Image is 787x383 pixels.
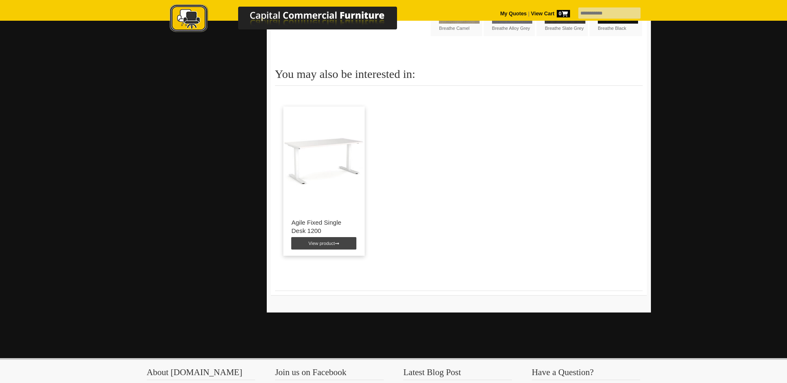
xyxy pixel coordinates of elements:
[283,107,365,210] img: Agile Fixed Single Desk 1200
[292,218,357,235] p: Agile Fixed Single Desk 1200
[500,11,527,17] a: My Quotes
[147,4,437,37] a: Capital Commercial Furniture Logo
[531,11,570,17] strong: View Cart
[532,368,641,380] h3: Have a Question?
[557,10,570,17] span: 0
[529,11,570,17] a: View Cart0
[275,368,384,380] h3: Join us on Facebook
[147,4,437,34] img: Capital Commercial Furniture Logo
[275,68,643,86] h2: You may also be interested in:
[291,237,356,250] a: View product
[403,368,512,380] h3: Latest Blog Post
[147,368,256,380] h3: About [DOMAIN_NAME]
